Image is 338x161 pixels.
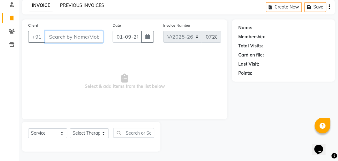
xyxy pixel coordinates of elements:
[238,70,252,77] div: Points:
[114,128,154,138] input: Search or Scan
[28,23,38,28] label: Client
[238,24,252,31] div: Name:
[238,61,259,67] div: Last Visit:
[312,136,332,155] iframe: chat widget
[266,2,302,12] button: Create New
[238,43,263,49] div: Total Visits:
[163,23,190,28] label: Invoice Number
[304,2,326,12] button: Save
[28,31,46,43] button: +91
[238,52,264,58] div: Card on file:
[28,50,221,113] span: Select & add items from the list below
[238,34,265,40] div: Membership:
[113,23,121,28] label: Date
[45,31,103,43] input: Search by Name/Mobile/Email/Code
[60,3,104,8] a: PREVIOUS INVOICES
